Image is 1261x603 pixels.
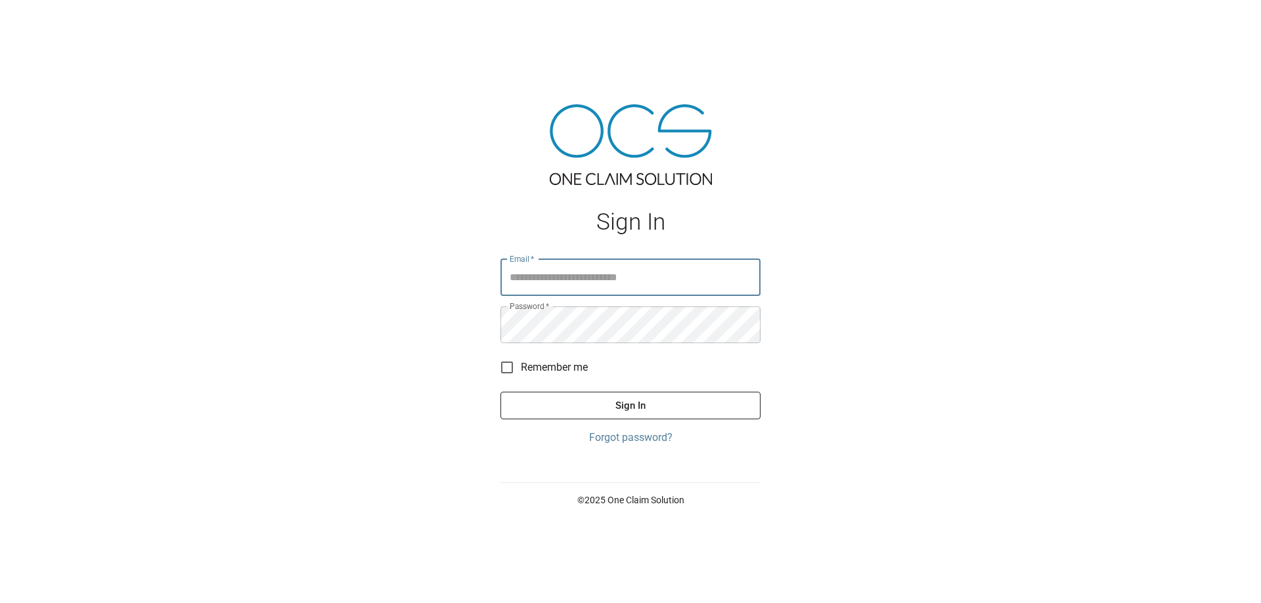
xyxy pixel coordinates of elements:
span: Remember me [521,360,588,375]
img: ocs-logo-tra.png [550,104,712,185]
label: Email [510,253,535,264]
a: Forgot password? [500,430,761,446]
h1: Sign In [500,209,761,236]
img: ocs-logo-white-transparent.png [16,8,68,34]
p: © 2025 One Claim Solution [500,493,761,507]
button: Sign In [500,392,761,419]
label: Password [510,301,549,312]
